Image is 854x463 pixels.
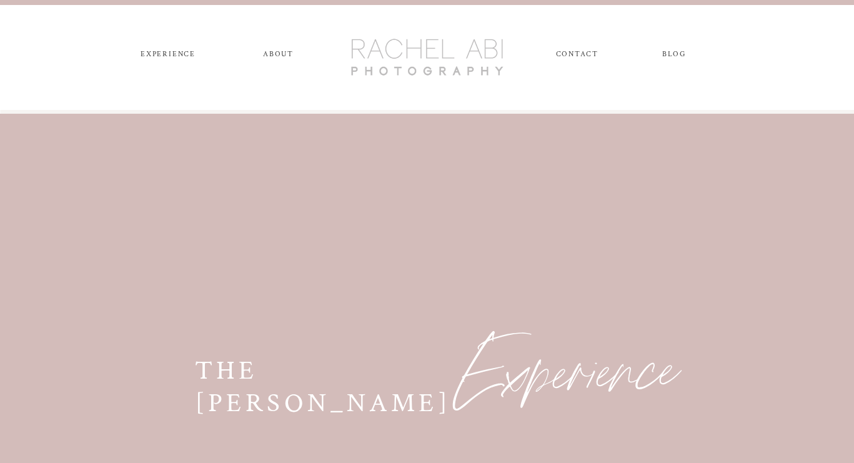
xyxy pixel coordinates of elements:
[652,50,697,64] a: blog
[136,50,201,64] a: experience
[453,327,636,412] a: Experience
[556,50,598,64] a: CONTACT
[195,355,487,399] h2: The [PERSON_NAME]
[261,50,296,64] a: ABOUT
